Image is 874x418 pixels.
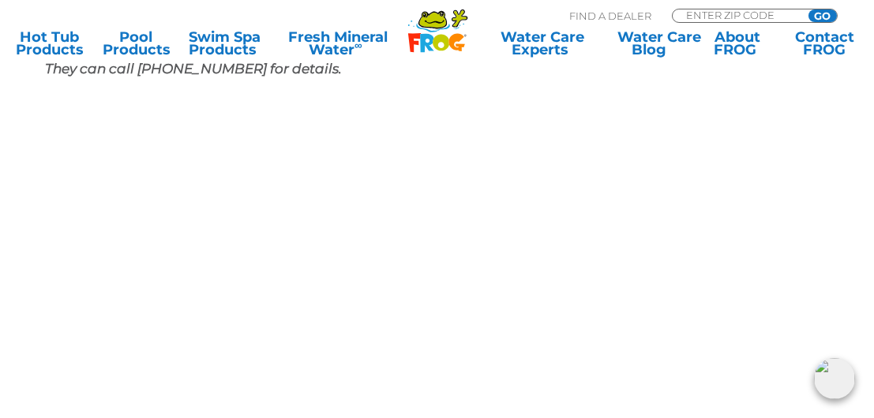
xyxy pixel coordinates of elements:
[808,9,837,22] input: GO
[814,358,855,399] img: openIcon
[704,31,771,56] a: AboutFROG
[486,31,598,56] a: Water CareExperts
[685,9,791,21] input: Zip Code Form
[617,31,685,56] a: Water CareBlog
[189,31,257,56] a: Swim SpaProducts
[569,9,651,23] p: Find A Dealer
[354,39,362,51] sup: ∞
[103,31,170,56] a: PoolProducts
[16,31,83,56] a: Hot TubProducts
[276,31,399,56] a: Fresh MineralWater∞
[791,31,858,56] a: ContactFROG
